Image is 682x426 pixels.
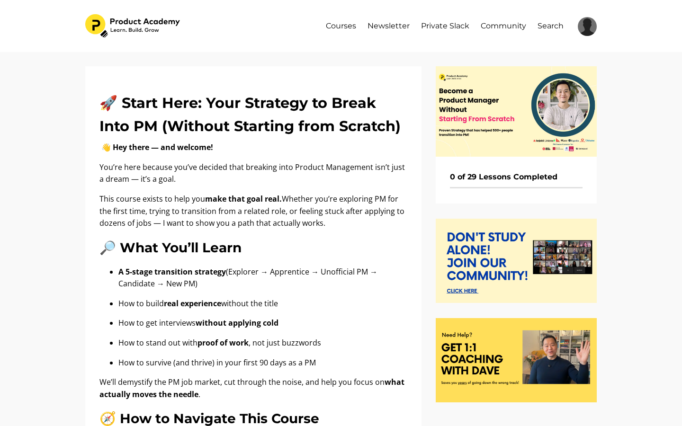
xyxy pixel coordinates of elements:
[436,66,597,157] img: e0f88cb-6328-500f-47b1-064bea4662c_11.png
[118,317,407,329] p: How to get interviews
[436,318,597,402] img: e0efba-ff15-00ed-310-8a514e30df44_Need_coaching_.png
[421,14,469,38] a: Private Slack
[368,14,410,38] a: Newsletter
[99,240,242,256] b: 🔎 What You’ll Learn
[118,337,407,349] p: How to stand out with , not just buzzwords
[578,17,597,36] img: 05f50e07967f3c1f70c85ce09764488b
[99,376,407,400] p: We’ll demystify the PM job market, cut through the noise, and help you focus on .
[326,14,356,38] a: Courses
[205,194,282,204] strong: make that goal real.
[196,318,278,328] b: without applying cold
[118,298,407,310] p: How to build without the title
[118,357,407,369] p: How to survive (and thrive) in your first 90 days as a PM
[99,161,407,186] p: You’re here because you’ve decided that breaking into Product Management isn’t just a dream — it’...
[85,14,181,38] img: 2e0ab5f-7246-715-d5e-c53e00c1df03_582dc3fb-c1b0-4259-95ab-5487f20d86c3.png
[436,219,597,303] img: 8210736-7a3-1cc-e2c4-b7f3be74a07d_join_our_community.png
[481,14,526,38] a: Community
[538,14,564,38] a: Search
[99,377,404,399] b: what actually moves the needle
[118,266,407,290] p: (Explorer → Apprentice → Unofficial PM → Candidate → New PM)
[197,337,249,348] b: proof of work
[164,298,221,309] b: real experience
[99,193,407,230] p: This course exists to help you Whether you’re exploring PM for the first time, trying to transiti...
[118,266,226,277] b: A 5-stage transition strategy
[101,142,213,152] strong: 👋 Hey there — and welcome!
[99,94,401,135] strong: 🚀 Start Here: Your Strategy to Break Into PM (Without Starting from Scratch)
[450,171,583,183] h6: 0 of 29 Lessons Completed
